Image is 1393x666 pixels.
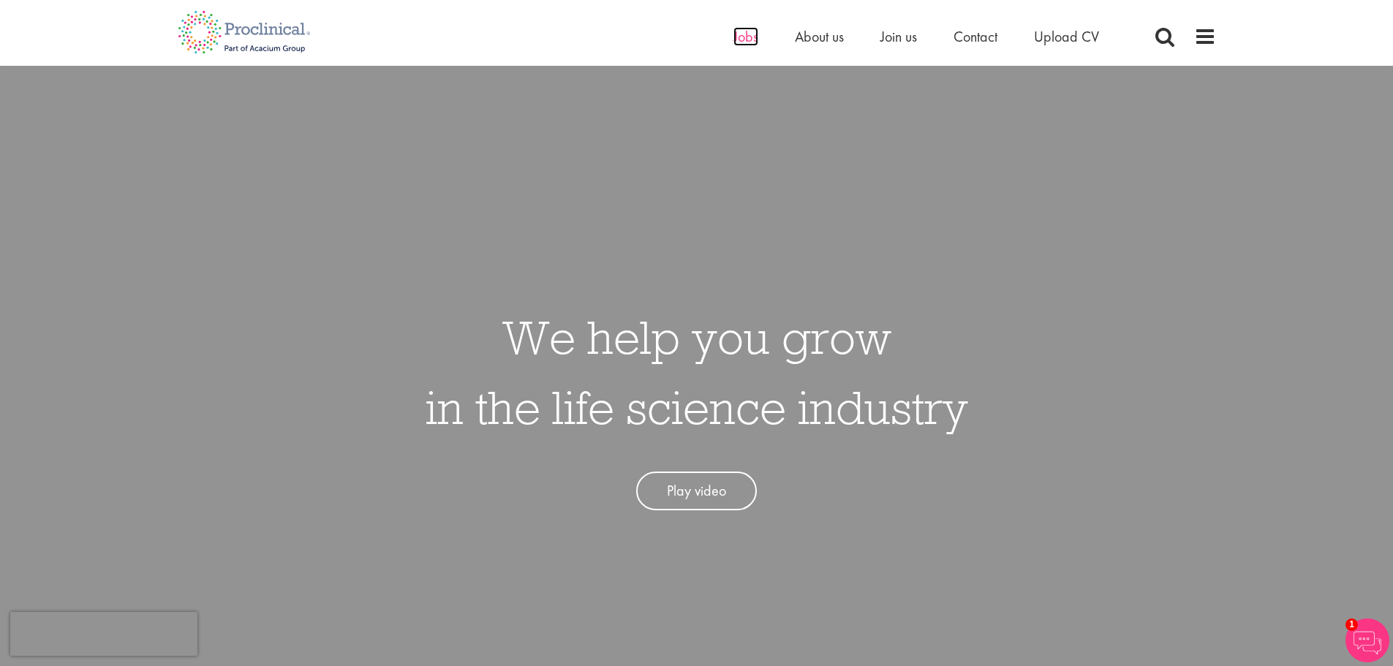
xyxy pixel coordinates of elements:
[795,27,844,46] a: About us
[880,27,917,46] a: Join us
[1034,27,1099,46] a: Upload CV
[636,472,757,510] a: Play video
[954,27,997,46] a: Contact
[1345,618,1358,631] span: 1
[1345,618,1389,662] img: Chatbot
[733,27,758,46] a: Jobs
[426,302,968,442] h1: We help you grow in the life science industry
